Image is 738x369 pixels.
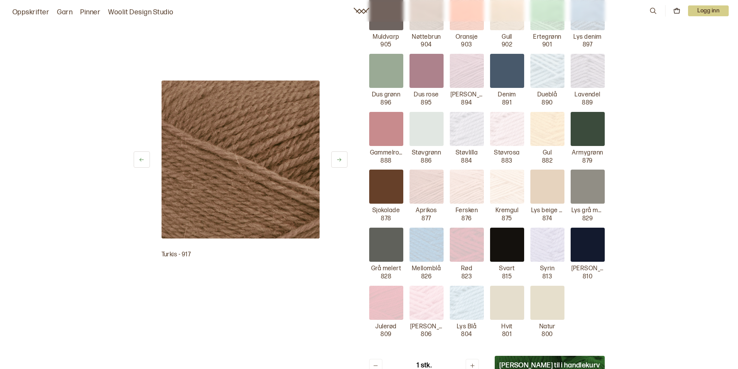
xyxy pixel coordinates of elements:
p: Lys beige melert [531,207,564,215]
p: 815 [502,273,512,281]
img: Støvlilla [450,112,484,146]
p: Lys denim [573,33,601,41]
p: Svart [499,265,514,273]
p: 889 [582,99,593,107]
p: Dus rose [414,91,439,99]
p: 901 [542,41,552,49]
img: Mørk Rose [450,54,484,88]
p: 800 [542,331,552,339]
p: Grå melert [371,265,401,273]
p: Oransje [456,33,478,41]
p: 875 [502,215,512,223]
p: 882 [542,157,552,165]
p: Mellomblå [412,265,441,273]
p: Armygrønn [572,149,603,157]
p: 801 [502,331,512,339]
img: Lys rosa [409,286,444,320]
p: 823 [461,273,472,281]
p: 876 [461,215,471,223]
p: 829 [582,215,593,223]
p: Dueblå [537,91,557,99]
img: Aprikos [409,170,444,204]
p: Lavendel [575,91,600,99]
p: 895 [421,99,432,107]
p: 810 [583,273,592,281]
button: User dropdown [688,5,729,16]
p: Muldvarp [373,33,399,41]
img: Støvrosa [490,112,524,146]
p: 826 [421,273,432,281]
p: 804 [461,331,472,339]
p: 883 [501,157,512,165]
p: Ertegrønn [533,33,561,41]
a: Oppskrifter [12,7,49,18]
p: Rød [461,265,472,273]
p: Sjokolade [372,207,400,215]
p: 904 [421,41,432,49]
p: Lys grå melert [571,207,604,215]
p: Logg inn [688,5,729,16]
p: 903 [461,41,472,49]
p: 897 [583,41,592,49]
a: Woolit [354,8,369,14]
p: Hvit [501,323,513,331]
img: Fersken [450,170,484,204]
img: Dueblå [530,54,564,88]
p: 894 [461,99,472,107]
p: 879 [582,157,592,165]
img: Rød [450,228,484,262]
p: Støvrosa [494,149,520,157]
p: Lys Blå [457,323,477,331]
p: Turkis - 917 [162,251,320,259]
p: Støvgrønn [412,149,441,157]
img: Bilde av garn [162,81,320,239]
p: 891 [502,99,512,107]
a: Pinner [80,7,100,18]
a: Garn [57,7,72,18]
p: 878 [381,215,391,223]
p: Nøttebrun [412,33,440,41]
p: [PERSON_NAME] [410,323,443,331]
p: [PERSON_NAME] [451,91,483,99]
img: Lavendel [571,54,605,88]
p: Aprikos [416,207,437,215]
p: 806 [421,331,432,339]
p: 896 [380,99,391,107]
p: Dus grønn [372,91,400,99]
p: Gull [502,33,512,41]
img: Julerød [369,286,403,320]
p: Syrin [540,265,554,273]
p: 813 [542,273,552,281]
p: [PERSON_NAME] blå [571,265,604,273]
img: Lys Blå [450,286,484,320]
p: Fersken [456,207,478,215]
img: Mellomblå [409,228,444,262]
a: Woolit Design Studio [108,7,174,18]
p: 902 [502,41,512,49]
p: Denim [498,91,516,99]
img: Syrin [530,228,564,262]
p: 884 [461,157,472,165]
p: 886 [421,157,432,165]
p: Kremgul [495,207,518,215]
p: Gul [543,149,552,157]
p: 828 [381,273,391,281]
img: Kremgul [490,170,524,204]
p: Støvlilla [456,149,478,157]
p: Julerød [375,323,396,331]
p: 809 [380,331,391,339]
p: 877 [421,215,431,223]
img: Gul [530,112,564,146]
p: Gammelrosa [370,149,403,157]
p: Natur [539,323,555,331]
p: 888 [380,157,391,165]
p: 905 [380,41,391,49]
p: 890 [542,99,552,107]
p: 874 [542,215,552,223]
